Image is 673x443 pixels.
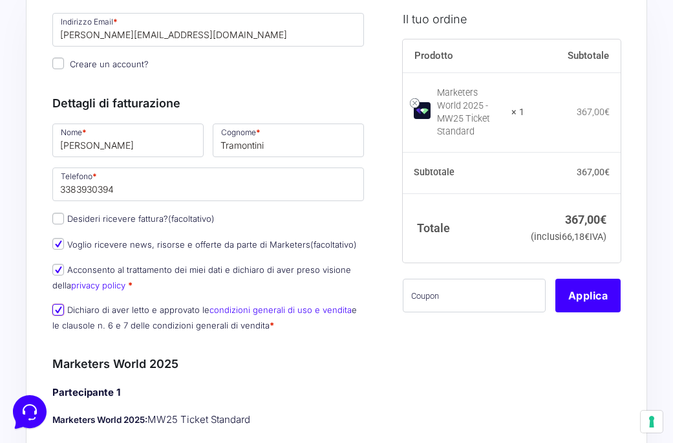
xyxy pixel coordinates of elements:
iframe: Customerly Messenger Launcher [10,393,49,431]
p: MW25 Ticket Standard [52,413,364,427]
input: Nome * [52,124,204,157]
bdi: 367,00 [577,106,610,116]
input: Telefono * [52,167,364,201]
input: Cerca un articolo... [29,188,211,201]
h4: Partecipante 1 [52,385,364,400]
span: Inizia una conversazione [84,116,191,127]
strong: Marketers World 2025: [52,415,147,425]
p: Home [39,342,61,354]
input: Voglio ricevere news, risorse e offerte da parte di Marketers(facoltativo) [52,238,64,250]
p: Messaggi [112,342,147,354]
div: Marketers World 2025 - MW25 Ticket Standard [437,86,503,138]
h2: Ciao da Marketers 👋 [10,10,217,31]
button: Aiuto [169,324,248,354]
small: (inclusi IVA) [531,231,606,242]
th: Prodotto [403,39,524,72]
span: Creare un account? [70,59,149,69]
span: Le tue conversazioni [21,52,110,62]
a: condizioni generali di uso e vendita [209,305,352,315]
img: Marketers World 2025 - MW25 Ticket Standard [414,102,431,119]
h3: Marketers World 2025 [52,355,364,373]
input: Cognome * [213,124,364,157]
input: Dichiaro di aver letto e approvato lecondizioni generali di uso e venditae le clausole n. 6 e 7 d... [52,304,64,316]
label: Acconsento al trattamento dei miei dati e dichiaro di aver preso visione della [52,265,351,290]
bdi: 367,00 [577,167,610,177]
a: privacy policy [71,280,125,290]
span: € [604,106,610,116]
p: Aiuto [199,342,218,354]
span: (facoltativo) [168,213,215,224]
strong: × 1 [511,105,524,118]
button: Inizia una conversazione [21,109,238,135]
span: Trova una risposta [21,160,101,171]
span: (facoltativo) [310,239,357,250]
input: Creare un account? [52,58,64,69]
bdi: 367,00 [565,212,606,226]
h3: Il tuo ordine [403,10,621,27]
label: Voglio ricevere news, risorse e offerte da parte di Marketers [52,239,357,250]
a: Apri Centro Assistenza [138,160,238,171]
input: Indirizzo Email * [52,13,364,47]
button: Applica [555,279,621,312]
th: Subtotale [403,152,524,193]
img: dark [62,72,88,98]
label: Dichiaro di aver letto e approvato le e le clausole n. 6 e 7 delle condizioni generali di vendita [52,305,357,330]
th: Subtotale [524,39,621,72]
img: dark [41,72,67,98]
span: € [584,231,590,242]
h3: Dettagli di fatturazione [52,94,364,112]
img: dark [21,72,47,98]
button: Home [10,324,90,354]
input: Coupon [403,279,546,312]
label: Desideri ricevere fattura? [52,213,215,224]
th: Totale [403,193,524,263]
input: Acconsento al trattamento dei miei dati e dichiaro di aver preso visione dellaprivacy policy [52,264,64,276]
span: 66,18 [562,231,590,242]
button: Le tue preferenze relative al consenso per le tecnologie di tracciamento [641,411,663,433]
input: Desideri ricevere fattura?(facoltativo) [52,213,64,224]
span: € [600,212,606,226]
span: € [604,167,610,177]
button: Messaggi [90,324,169,354]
